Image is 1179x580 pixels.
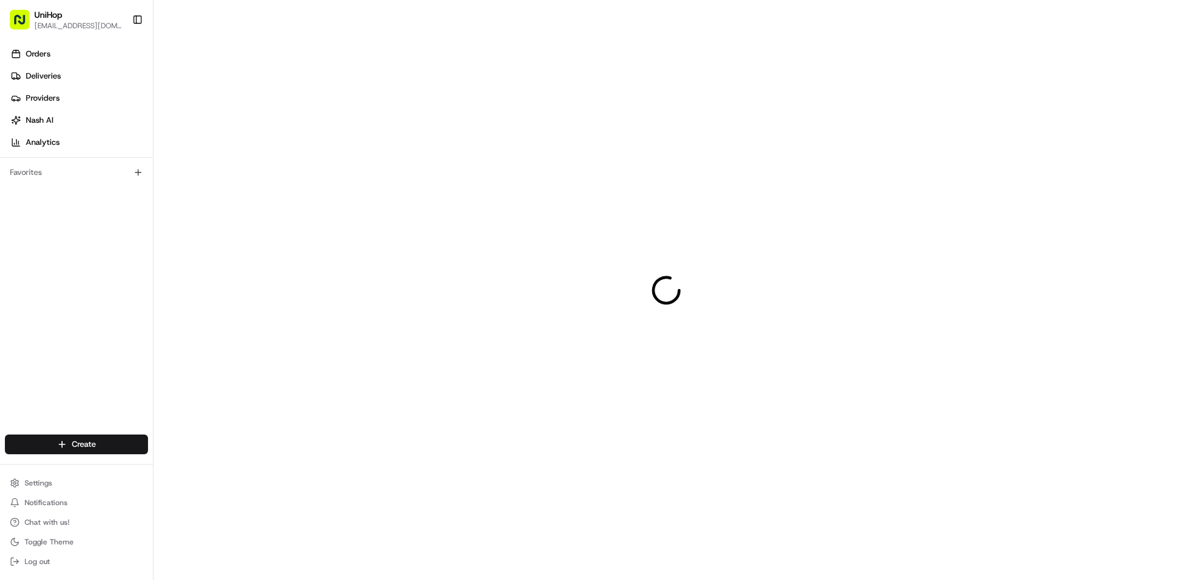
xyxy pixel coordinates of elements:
span: Settings [25,478,52,488]
button: UniHop [34,9,62,21]
span: Providers [26,93,60,104]
a: Analytics [5,133,153,152]
span: Notifications [25,498,68,508]
a: Nash AI [5,110,153,130]
span: Deliveries [26,71,61,82]
span: Orders [26,48,50,60]
div: Favorites [5,163,148,182]
a: Orders [5,44,153,64]
button: Settings [5,474,148,492]
button: Log out [5,553,148,570]
a: Providers [5,88,153,108]
button: Chat with us! [5,514,148,531]
span: Log out [25,557,50,566]
button: Notifications [5,494,148,511]
span: Create [72,439,96,450]
button: UniHop[EMAIL_ADDRESS][DOMAIN_NAME] [5,5,127,34]
span: Toggle Theme [25,537,74,547]
button: Toggle Theme [5,533,148,551]
button: Create [5,435,148,454]
a: Deliveries [5,66,153,86]
span: Chat with us! [25,517,69,527]
button: [EMAIL_ADDRESS][DOMAIN_NAME] [34,21,122,31]
span: Analytics [26,137,60,148]
span: Nash AI [26,115,53,126]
